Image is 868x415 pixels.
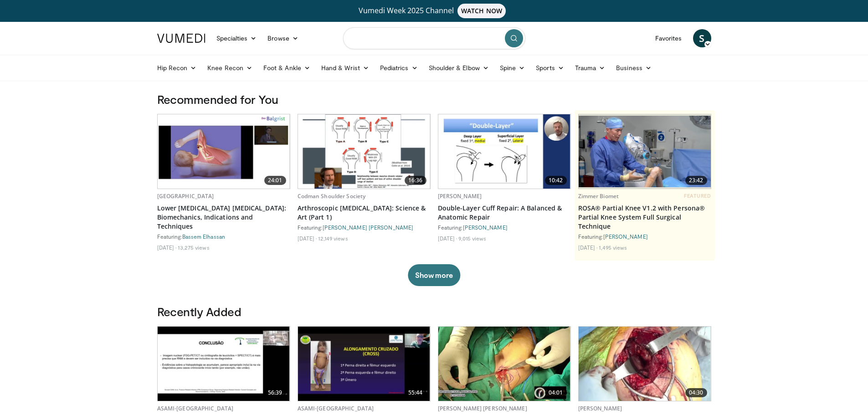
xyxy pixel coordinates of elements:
[579,116,711,187] img: 99b1778f-d2b2-419a-8659-7269f4b428ba.620x360_q85_upscale.jpg
[685,176,707,185] span: 23:42
[693,29,711,47] a: S
[545,388,567,397] span: 04:01
[578,233,711,240] div: Featuring:
[157,405,234,412] a: ASAMI-[GEOGRAPHIC_DATA]
[570,59,611,77] a: Trauma
[685,388,707,397] span: 04:30
[599,244,627,251] li: 1,495 views
[375,59,423,77] a: Pediatrics
[463,224,508,231] a: [PERSON_NAME]
[264,388,286,397] span: 56:39
[423,59,494,77] a: Shoulder & Elbow
[438,327,570,401] img: c2f644dc-a967-485d-903d-283ce6bc3929.620x360_q85_upscale.jpg
[458,235,486,242] li: 9,015 views
[530,59,570,77] a: Sports
[298,204,431,222] a: Arthroscopic [MEDICAL_DATA]: Science & Art (Part 1)
[343,27,525,49] input: Search topics, interventions
[298,192,366,200] a: Codman Shoulder Society
[157,204,290,231] a: Lower [MEDICAL_DATA] [MEDICAL_DATA]: Biomechanics, Indications and Techniques
[438,192,482,200] a: [PERSON_NAME]
[157,233,290,240] div: Featuring:
[298,235,317,242] li: [DATE]
[157,244,177,251] li: [DATE]
[178,244,209,251] li: 13,275 views
[157,34,205,43] img: VuMedi Logo
[545,176,567,185] span: 10:42
[158,114,290,189] a: 24:01
[438,327,570,401] a: 04:01
[579,114,711,189] a: 23:42
[157,304,711,319] h3: Recently Added
[258,59,316,77] a: Foot & Ankle
[323,224,414,231] a: [PERSON_NAME] [PERSON_NAME]
[494,59,530,77] a: Spine
[298,327,430,401] img: 4f2bc282-22c3-41e7-a3f0-d3b33e5d5e41.620x360_q85_upscale.jpg
[157,192,214,200] a: [GEOGRAPHIC_DATA]
[457,4,506,18] span: WATCH NOW
[438,405,527,412] a: [PERSON_NAME] [PERSON_NAME]
[182,233,226,240] a: Bassem Elhassan
[318,235,348,242] li: 12,149 views
[438,114,570,189] a: 10:42
[408,264,460,286] button: Show more
[298,114,430,189] img: 83a4a6a0-2498-4462-a6c6-c2fb0fff2d55.620x360_q85_upscale.jpg
[262,29,304,47] a: Browse
[438,204,571,222] a: Double-Layer Cuff Repair: A Balanced & Anatomic Repair
[405,176,426,185] span: 16:36
[298,405,374,412] a: ASAMI-[GEOGRAPHIC_DATA]
[438,114,570,189] img: 8f65fb1a-ecd2-4f18-addc-e9d42cd0a40b.620x360_q85_upscale.jpg
[579,327,711,401] img: 2b2da37e-a9b6-423e-b87e-b89ec568d167.620x360_q85_upscale.jpg
[578,204,711,231] a: ROSA® Partial Knee V1.2 with Persona® Partial Knee System Full Surgical Technique
[684,193,711,199] span: FEATURED
[211,29,262,47] a: Specialties
[438,224,571,231] div: Featuring:
[298,114,430,189] a: 16:36
[578,405,622,412] a: [PERSON_NAME]
[611,59,657,77] a: Business
[316,59,375,77] a: Hand & Wrist
[159,4,710,18] a: Vumedi Week 2025 ChannelWATCH NOW
[578,192,619,200] a: Zimmer Biomet
[298,327,430,401] a: 55:44
[264,176,286,185] span: 24:01
[405,388,426,397] span: 55:44
[650,29,688,47] a: Favorites
[438,235,457,242] li: [DATE]
[158,327,290,401] a: 56:39
[298,224,431,231] div: Featuring:
[158,114,290,189] img: 003f300e-98b5-4117-aead-6046ac8f096e.620x360_q85_upscale.jpg
[202,59,258,77] a: Knee Recon
[578,244,598,251] li: [DATE]
[152,59,202,77] a: Hip Recon
[157,92,711,107] h3: Recommended for You
[603,233,648,240] a: [PERSON_NAME]
[158,327,290,401] img: 7827b68c-edda-4073-a757-b2e2fb0a5246.620x360_q85_upscale.jpg
[579,327,711,401] a: 04:30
